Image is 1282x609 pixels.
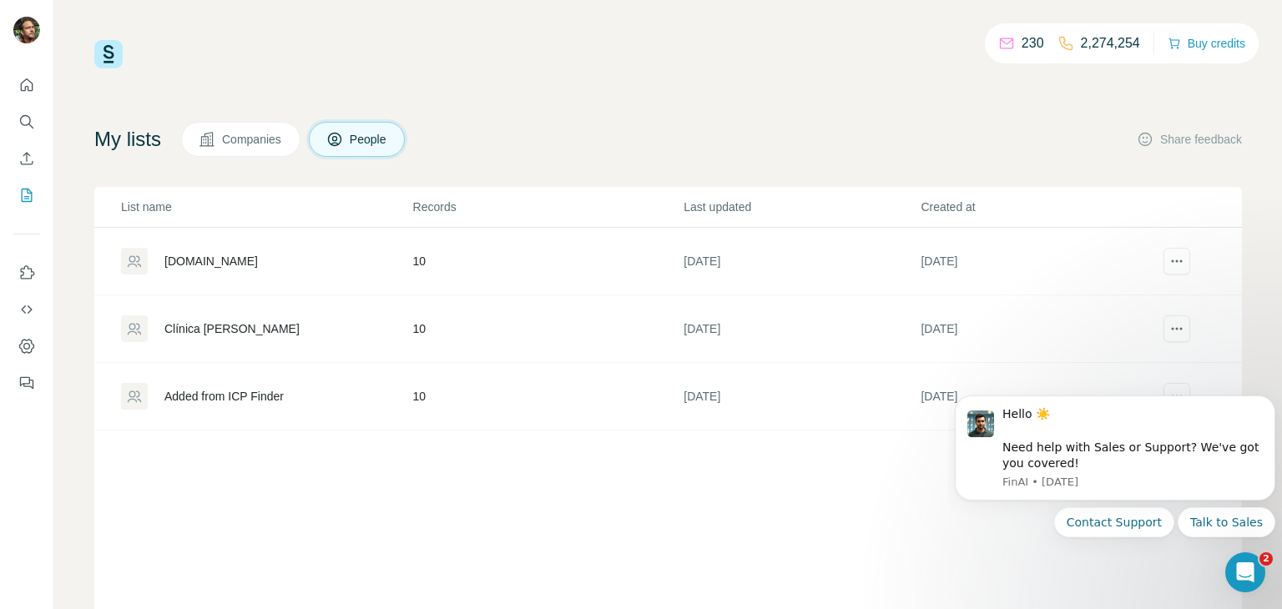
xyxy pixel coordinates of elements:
span: People [350,131,388,148]
button: Search [13,107,40,137]
img: Avatar [13,17,40,43]
td: [DATE] [920,228,1157,295]
div: Clínica [PERSON_NAME] [164,320,300,337]
iframe: Intercom live chat [1225,552,1265,592]
td: 10 [412,228,684,295]
td: 10 [412,363,684,430]
button: Quick start [13,70,40,100]
button: Buy credits [1168,32,1245,55]
td: [DATE] [920,363,1157,430]
td: [DATE] [920,295,1157,363]
td: [DATE] [683,363,920,430]
div: [DOMAIN_NAME] [164,253,258,269]
button: actions [1163,315,1190,342]
button: Enrich CSV [13,143,40,174]
p: List name [121,199,411,215]
p: Created at [921,199,1156,215]
td: 10 [412,295,684,363]
button: Feedback [13,368,40,398]
div: Added from ICP Finder [164,388,284,405]
iframe: Intercom notifications message [948,375,1282,601]
button: Use Surfe API [13,294,40,325]
button: Dashboard [13,331,40,361]
td: [DATE] [683,228,920,295]
td: [DATE] [683,295,920,363]
span: Companies [222,131,283,148]
img: Surfe Logo [94,40,123,68]
button: actions [1163,248,1190,274]
button: Share feedback [1137,131,1242,148]
h4: My lists [94,126,161,153]
p: Records [413,199,683,215]
p: Last updated [684,199,919,215]
span: 2 [1259,552,1273,566]
button: Use Surfe on LinkedIn [13,258,40,288]
p: 230 [1022,33,1044,53]
p: 2,274,254 [1081,33,1140,53]
button: My lists [13,180,40,210]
